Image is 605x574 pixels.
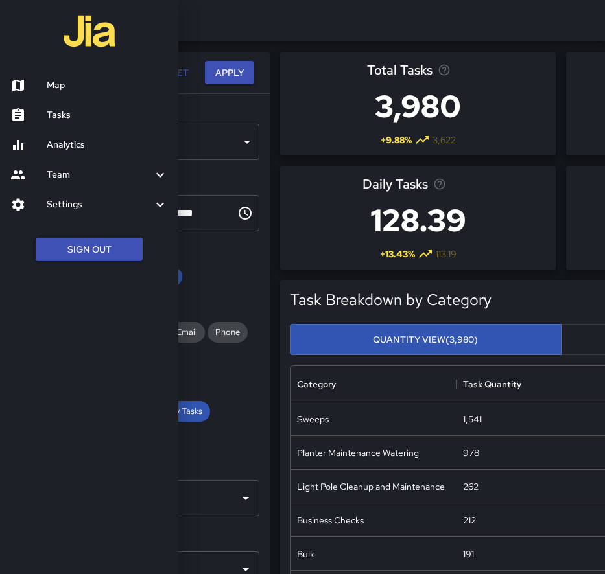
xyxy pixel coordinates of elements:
[47,108,168,122] h6: Tasks
[47,138,168,152] h6: Analytics
[47,78,168,93] h6: Map
[47,168,152,182] h6: Team
[64,5,115,57] img: jia-logo
[36,238,143,262] button: Sign Out
[47,198,152,212] h6: Settings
